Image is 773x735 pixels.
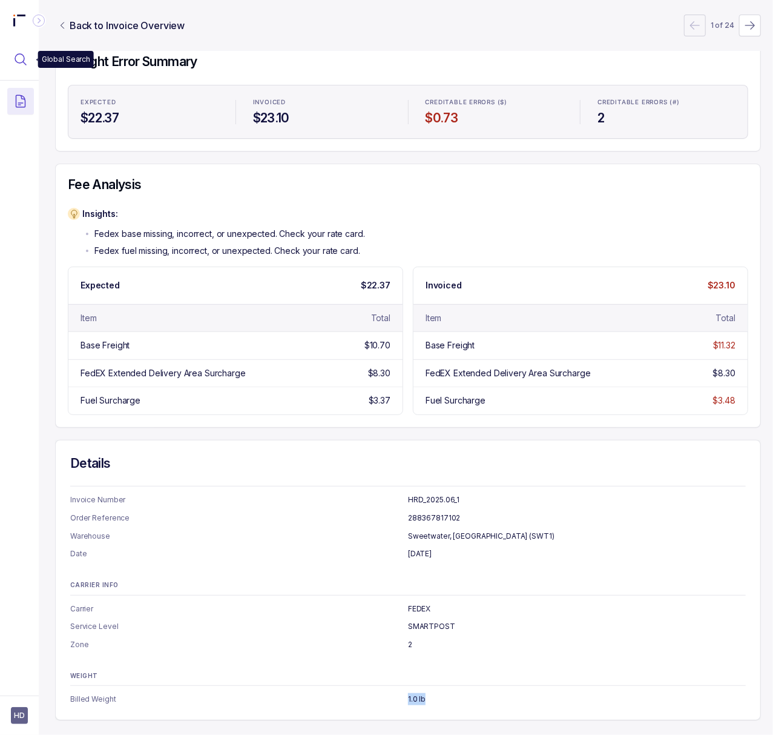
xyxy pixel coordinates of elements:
p: Fedex fuel missing, incorrect, or unexpected. Check your rate card. [94,245,360,257]
div: Base Freight [81,339,130,351]
ul: Statistic Highlights [68,85,748,139]
p: Creditable Errors (#) [597,99,680,106]
a: Link Back to Invoice Overview [55,18,187,33]
p: Billed Weight [70,693,408,705]
p: Fedex base missing, incorrect, or unexpected. Check your rate card. [94,228,365,240]
p: 2 [408,639,746,651]
div: $8.30 [713,367,735,379]
li: Statistic Expected [73,90,226,134]
p: Service Level [70,620,408,633]
p: Order Reference [70,512,408,524]
ul: Information Summary [70,494,746,560]
p: Insights: [82,208,365,220]
div: $10.70 [364,339,390,351]
p: Creditable Errors ($) [426,99,508,106]
h4: Fee Analysis [68,176,748,193]
p: $23.10 [708,279,735,291]
p: CARRIER INFO [70,582,746,589]
p: 1 of 24 [711,19,734,32]
div: FedEX Extended Delivery Area Surcharge [426,367,591,379]
p: Invoice Number [70,494,408,506]
div: $8.30 [368,367,390,379]
p: 1.0 lb [408,693,746,705]
div: Fuel Surcharge [426,394,485,407]
div: Item [81,312,96,324]
h4: 2 [597,110,735,127]
h4: $0.73 [426,110,564,127]
h4: Details [70,455,746,472]
p: SMARTPOST [408,620,746,633]
div: Collapse Icon [31,13,46,28]
p: [DATE] [408,548,746,560]
div: $3.48 [713,394,735,407]
ul: Information Summary [70,693,746,705]
p: Invoiced [253,99,286,106]
p: Sweetwater, [GEOGRAPHIC_DATA] (SWT1) [408,530,746,542]
p: Date [70,548,408,560]
div: $3.37 [369,394,390,407]
p: 288367817102 [408,512,746,524]
p: Expected [81,279,120,291]
li: Statistic Creditable Errors ($) [418,90,571,134]
li: Statistic Invoiced [246,90,398,134]
div: Total [371,312,390,324]
button: Next Page [739,15,761,36]
p: HRD_2025.06_1 [408,494,746,506]
div: Fuel Surcharge [81,394,140,407]
div: Base Freight [426,339,475,351]
div: $11.32 [713,339,735,351]
p: Invoiced [426,279,462,291]
ul: Information Summary [70,603,746,651]
p: Global Search [42,53,90,65]
button: Menu Icon Button MagnifyingGlassIcon [7,46,34,73]
p: Expected [81,99,116,106]
li: Statistic Creditable Errors (#) [590,90,743,134]
p: Warehouse [70,530,408,542]
h4: $22.37 [81,110,219,127]
p: Back to Invoice Overview [70,18,185,33]
h4: Freight Error Summary [68,53,748,70]
button: Menu Icon Button DocumentTextIcon [7,88,34,115]
p: WEIGHT [70,673,746,680]
div: Item [426,312,441,324]
p: Zone [70,639,408,651]
h4: $23.10 [253,110,391,127]
button: User initials [11,707,28,724]
div: FedEX Extended Delivery Area Surcharge [81,367,246,379]
div: Total [716,312,735,324]
p: FEDEX [408,603,746,615]
p: $22.37 [361,279,390,291]
p: Carrier [70,603,408,615]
